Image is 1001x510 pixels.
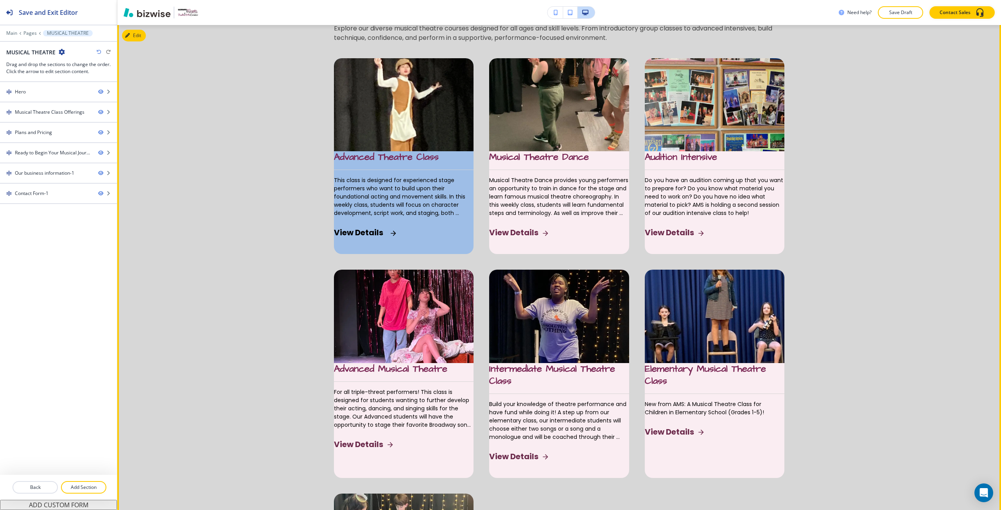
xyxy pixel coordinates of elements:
span: Musical Theatre Dance [489,150,589,164]
span: For all triple-threat performers! This class is designed for students wanting to further develop ... [334,388,474,429]
h2: MUSICAL THEATRE [6,48,56,56]
span: Audition Intensive [645,150,717,164]
img: Drag [6,130,12,135]
h2: Save and Exit Editor [19,8,78,17]
div: Hero [15,88,26,95]
img: 53adb42e8199a5c542ddec2d8417ed10.webp [645,270,784,363]
div: Ready to Begin Your Musical Journey?-1 [15,149,92,156]
span: This class is designed for experienced stage performers who want to build upon their foundational... [334,176,474,217]
strong: View Details [489,451,549,462]
span: Build your knowledge of theatre performance and have fund while doing it! A step up from our elem... [489,400,629,441]
button: Contact Sales [929,6,995,19]
button: Edit [122,30,146,41]
img: Drag [6,191,12,196]
span: Do you have an audition coming up that you want to prepare for? Do you know what material you nee... [645,176,784,217]
span: Advanced Theatre Class [334,150,439,164]
strong: View Details [645,227,705,238]
h3: Drag and drop the sections to change the order. Click the arrow to edit section content. [6,61,111,75]
button: Main [6,30,17,36]
span: Intermediate Musical Theatre Class [489,362,619,388]
button: Pages [23,30,37,36]
strong: View Details [645,426,705,437]
button: Elementary Musical Theatre ClassNew from AMS: A Musical Theatre Class for Children in Elementary ... [645,270,784,478]
div: Our business information-1 [15,170,74,177]
button: Audition IntensiveDo you have an audition coming up that you want to prepare for? Do you know wha... [645,58,784,254]
img: 3089ff4bcb7b710cbf94ee02319704b9.webp [645,58,784,151]
span: Musical Theatre Dance provides young performers an opportunity to train in dance for the stage an... [489,176,629,217]
button: Intermediate Musical Theatre ClassBuild your knowledge of theatre performance and have fund while... [489,270,629,478]
button: Advanced Theatre ClassThis class is designed for experienced stage performers who want to build u... [334,58,474,254]
img: 9d422e032847d06d312b8982d6d5b59f.webp [334,270,474,363]
span: Advanced Musical Theatre [334,362,447,376]
img: Drag [6,109,12,115]
p: Explore our diverse musical theatre courses designed for all ages and skill levels. From introduc... [334,24,784,43]
div: Musical Theatre Class Offerings [15,109,84,116]
div: Plans and Pricing [15,129,52,136]
button: Musical Theatre DanceMusical Theatre Dance provides young performers an opportunity to train in d... [489,58,629,254]
p: Add Section [62,484,106,491]
button: Add Section [61,481,106,494]
p: Back [13,484,57,491]
p: Contact Sales [940,9,971,16]
strong: View Details [489,227,549,238]
img: Bizwise Logo [124,8,170,17]
img: 2ad642568207ccca27c09c5eba805301.webp [334,58,474,151]
strong: View Details [334,227,394,238]
img: Drag [6,89,12,95]
button: Advanced Musical TheatreFor all triple-threat performers! This class is designed for students wan... [334,270,474,478]
div: Open Intercom Messenger [974,483,993,502]
span: Elementary Musical Theatre Class [645,362,770,388]
button: MUSICAL THEATRE [43,30,93,36]
button: Back [13,481,58,494]
img: Drag [6,150,12,156]
div: Contact Form-1 [15,190,48,197]
img: febdc8f84dfa732367940c2ded15875d.webp [489,270,629,363]
img: Drag [6,170,12,176]
span: New from AMS: A Musical Theatre Class for Children in Elementary School (Grades 1-5)! [645,400,784,417]
p: MUSICAL THEATRE [47,30,89,36]
img: a4ec6c3f37fe34f8965d8adeb444f060.webp [489,58,629,151]
strong: View Details [334,439,394,450]
h3: Need help? [847,9,872,16]
p: Save Draft [888,9,913,16]
button: Save Draft [878,6,923,19]
img: Your Logo [178,9,199,16]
